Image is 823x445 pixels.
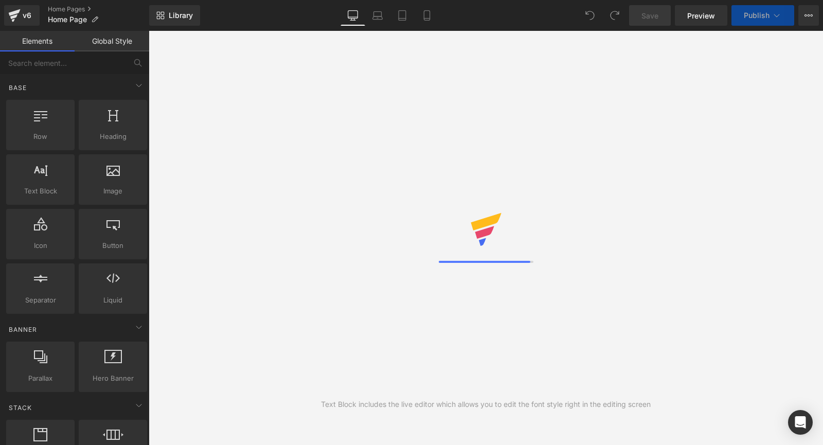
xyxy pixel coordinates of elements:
div: v6 [21,9,33,22]
span: Parallax [9,373,71,384]
span: Preview [687,10,715,21]
div: Open Intercom Messenger [788,410,813,435]
span: Row [9,131,71,142]
span: Save [641,10,658,21]
a: Tablet [390,5,415,26]
button: Undo [580,5,600,26]
button: Publish [731,5,794,26]
button: More [798,5,819,26]
a: Home Pages [48,5,149,13]
span: Publish [744,11,770,20]
a: Global Style [75,31,149,51]
a: New Library [149,5,200,26]
span: Separator [9,295,71,306]
span: Image [82,186,144,197]
a: Mobile [415,5,439,26]
button: Redo [604,5,625,26]
span: Text Block [9,186,71,197]
span: Hero Banner [82,373,144,384]
span: Button [82,240,144,251]
span: Base [8,83,28,93]
span: Stack [8,403,33,413]
a: v6 [4,5,40,26]
span: Banner [8,325,38,334]
a: Desktop [341,5,365,26]
span: Home Page [48,15,87,24]
span: Icon [9,240,71,251]
a: Preview [675,5,727,26]
span: Liquid [82,295,144,306]
span: Heading [82,131,144,142]
div: Text Block includes the live editor which allows you to edit the font style right in the editing ... [321,399,651,410]
a: Laptop [365,5,390,26]
span: Library [169,11,193,20]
